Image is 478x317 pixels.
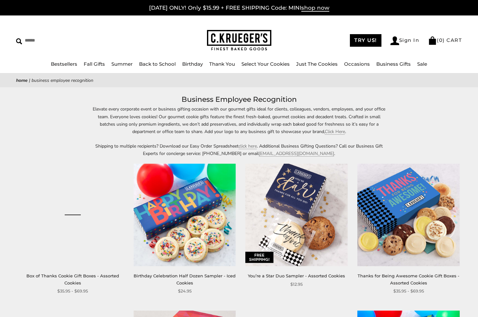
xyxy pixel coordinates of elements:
[390,36,419,45] a: Sign In
[390,36,399,45] img: Account
[246,164,348,266] img: You’re a Star Duo Sampler - Assorted Cookies
[178,288,192,294] span: $24.95
[26,273,119,285] a: Box of Thanks Cookie Gift Boxes - Assorted Cookies
[134,164,236,266] img: Birthday Celebration Half Dozen Sampler - Iced Cookies
[376,61,411,67] a: Business Gifts
[207,30,271,51] img: C.KRUEGER'S
[16,77,462,84] nav: breadcrumbs
[357,164,460,266] img: Thanks for Being Awesome Cookie Gift Boxes - Assorted Cookies
[350,34,381,47] a: TRY US!
[241,61,290,67] a: Select Your Cookies
[417,61,427,67] a: Sale
[301,5,329,12] span: shop now
[134,273,236,285] a: Birthday Celebration Half Dozen Sampler - Iced Cookies
[91,105,387,135] p: Elevate every corporate event or business gifting occasion with our gourmet gifts ideal for clien...
[111,61,133,67] a: Summer
[16,38,22,44] img: Search
[32,77,93,83] span: Business Employee Recognition
[209,61,235,67] a: Thank You
[439,37,443,43] span: 0
[344,61,370,67] a: Occasions
[248,273,345,278] a: You’re a Star Duo Sampler - Assorted Cookies
[296,61,338,67] a: Just The Cookies
[29,77,30,83] span: |
[16,35,121,45] input: Search
[358,273,459,285] a: Thanks for Being Awesome Cookie Gift Boxes - Assorted Cookies
[428,36,437,45] img: Bag
[84,61,105,67] a: Fall Gifts
[290,281,303,288] span: $12.95
[182,61,203,67] a: Birthday
[51,61,77,67] a: Bestsellers
[16,77,28,83] a: Home
[139,61,176,67] a: Back to School
[428,37,462,43] a: (0) CART
[259,150,334,157] a: [EMAIL_ADDRESS][DOMAIN_NAME]
[26,94,452,105] h1: Business Employee Recognition
[57,288,88,294] span: $35.95 - $69.95
[91,142,387,157] p: Shipping to multiple recipients? Download our Easy Order Spreadsheet . Additional Business Giftin...
[149,5,329,12] a: [DATE] ONLY! Only $15.99 + FREE SHIPPING Code: MINIshop now
[22,164,124,266] a: Box of Thanks Cookie Gift Boxes - Assorted Cookies
[239,143,257,149] a: click here
[325,129,345,135] a: Click Here
[393,288,424,294] span: $35.95 - $69.95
